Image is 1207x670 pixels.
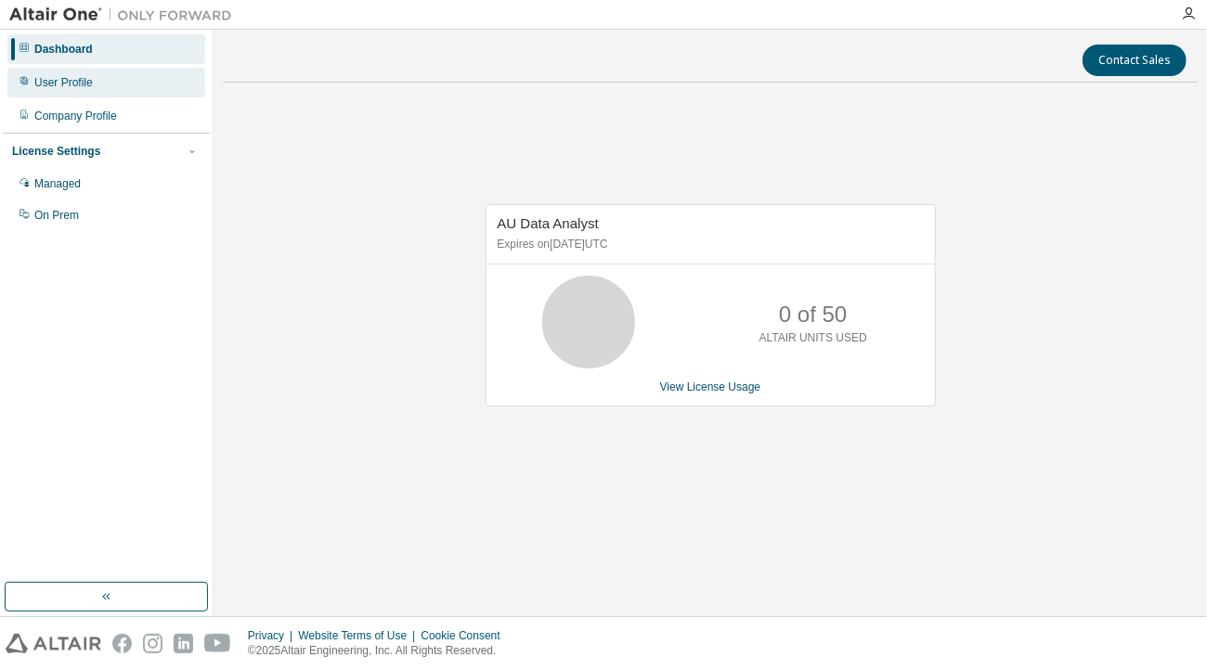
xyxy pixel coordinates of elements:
div: Cookie Consent [421,628,511,643]
div: Website Terms of Use [298,628,421,643]
p: Expires on [DATE] UTC [498,237,919,252]
div: On Prem [34,208,79,223]
img: instagram.svg [143,634,162,653]
img: altair_logo.svg [6,634,101,653]
div: User Profile [34,75,93,90]
img: linkedin.svg [174,634,193,653]
p: © 2025 Altair Engineering, Inc. All Rights Reserved. [248,643,512,659]
p: ALTAIR UNITS USED [759,330,867,346]
img: Altair One [9,6,241,24]
button: Contact Sales [1083,45,1187,76]
img: youtube.svg [204,634,231,653]
div: Managed [34,176,81,191]
div: Privacy [248,628,298,643]
div: License Settings [12,144,100,159]
div: Dashboard [34,42,93,57]
span: AU Data Analyst [498,215,599,231]
p: 0 of 50 [779,299,847,330]
img: facebook.svg [112,634,132,653]
div: Company Profile [34,109,117,123]
a: View License Usage [660,380,761,393]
